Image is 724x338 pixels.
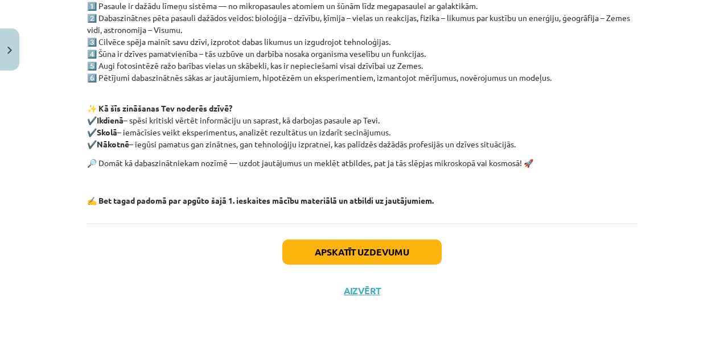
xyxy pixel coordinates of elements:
[282,240,442,265] button: Apskatīt uzdevumu
[97,127,117,137] strong: Skolā
[87,157,637,169] p: 🔎 Domāt kā dabaszinātniekam nozīmē — uzdot jautājumus un meklēt atbildes, pat ja tās slēpjas mikr...
[87,103,232,113] strong: ✨ Kā šīs zināšanas Tev noderēs dzīvē?
[87,90,637,150] p: ✔️ – spēsi kritiski vērtēt informāciju un saprast, kā darbojas pasaule ap Tevi. ✔️ – iemācīsies v...
[340,285,384,296] button: Aizvērt
[87,195,434,205] strong: ✍️ Bet tagad padomā par apgūto šajā 1. ieskaites mācību materiālā un atbildi uz jautājumiem.
[97,139,129,149] strong: Nākotnē
[97,115,124,125] strong: Ikdienā
[7,47,12,54] img: icon-close-lesson-0947bae3869378f0d4975bcd49f059093ad1ed9edebbc8119c70593378902aed.svg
